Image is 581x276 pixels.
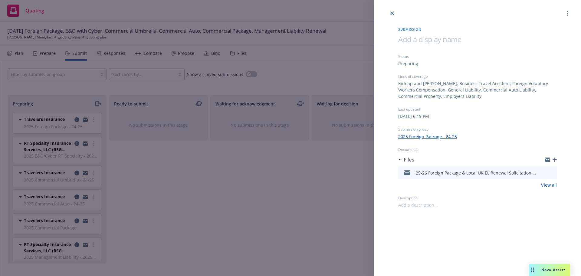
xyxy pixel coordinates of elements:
[398,107,557,112] div: Last updated
[398,133,457,140] a: 2025 Foreign Package - 24-25
[416,170,537,176] div: 25-26 Foreign Package & Local UK EL Renewal Solicitation - renewal info required by UW.msg
[529,264,537,276] div: Drag to move
[398,27,557,32] span: Submission
[398,80,557,99] div: Kidnap and [PERSON_NAME], Business Travel Accident, Foreign Voluntary Workers Compensation, Gener...
[398,113,429,119] div: [DATE] 6:19 PM
[549,169,554,176] button: preview file
[541,267,565,272] span: Nova Assist
[541,182,557,188] a: View all
[398,60,418,67] div: Preparing
[398,156,414,164] div: Files
[398,127,557,132] div: Submission group
[398,195,557,201] div: Description
[389,10,396,17] a: close
[398,54,557,59] div: Status
[398,74,557,79] div: Lines of coverage
[539,169,544,176] button: download file
[564,10,571,17] a: more
[404,156,414,164] h3: Files
[529,264,570,276] button: Nova Assist
[398,147,557,152] div: Documents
